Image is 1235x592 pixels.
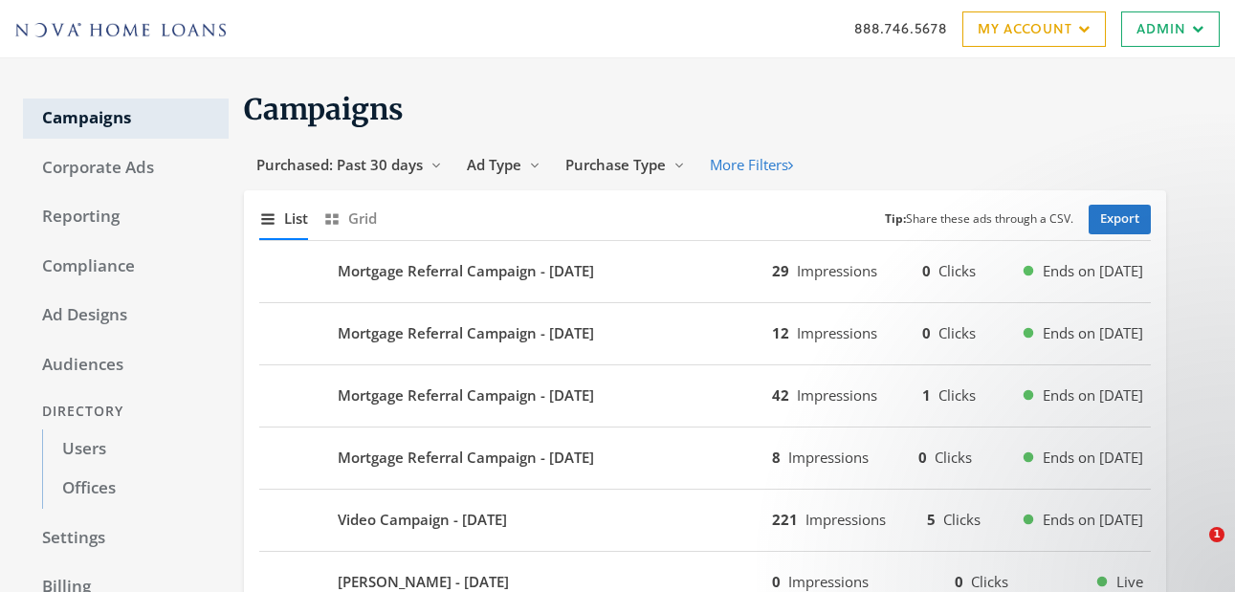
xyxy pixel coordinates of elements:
[42,469,229,509] a: Offices
[284,208,308,230] span: List
[697,147,805,183] button: More Filters
[938,323,976,342] span: Clicks
[23,148,229,188] a: Corporate Ads
[922,385,931,405] b: 1
[467,155,521,174] span: Ad Type
[788,572,869,591] span: Impressions
[23,394,229,429] div: Directory
[259,198,308,239] button: List
[23,247,229,287] a: Compliance
[772,323,789,342] b: 12
[23,518,229,559] a: Settings
[259,249,1151,295] button: Mortgage Referral Campaign - [DATE]29Impressions0ClicksEnds on [DATE]
[259,435,1151,481] button: Mortgage Referral Campaign - [DATE]8Impressions0ClicksEnds on [DATE]
[922,323,931,342] b: 0
[788,448,869,467] span: Impressions
[244,147,454,183] button: Purchased: Past 30 days
[323,198,377,239] button: Grid
[23,345,229,385] a: Audiences
[772,572,781,591] b: 0
[772,385,789,405] b: 42
[1170,527,1216,573] iframe: Intercom live chat
[338,447,594,469] b: Mortgage Referral Campaign - [DATE]
[922,261,931,280] b: 0
[1043,384,1143,406] span: Ends on [DATE]
[1089,205,1151,234] a: Export
[938,261,976,280] span: Clicks
[338,384,594,406] b: Mortgage Referral Campaign - [DATE]
[348,208,377,230] span: Grid
[772,261,789,280] b: 29
[938,385,976,405] span: Clicks
[338,260,594,282] b: Mortgage Referral Campaign - [DATE]
[1043,260,1143,282] span: Ends on [DATE]
[338,322,594,344] b: Mortgage Referral Campaign - [DATE]
[23,99,229,139] a: Campaigns
[244,91,404,127] span: Campaigns
[885,210,1073,229] small: Share these ads through a CSV.
[23,296,229,336] a: Ad Designs
[15,23,226,36] img: Adwerx
[256,155,423,174] span: Purchased: Past 30 days
[971,572,1008,591] span: Clicks
[259,497,1151,543] button: Video Campaign - [DATE]221Impressions5ClicksEnds on [DATE]
[1121,11,1220,47] a: Admin
[797,323,877,342] span: Impressions
[1209,527,1224,542] span: 1
[259,373,1151,419] button: Mortgage Referral Campaign - [DATE]42Impressions1ClicksEnds on [DATE]
[854,18,947,38] a: 888.746.5678
[772,448,781,467] b: 8
[955,572,963,591] b: 0
[1043,322,1143,344] span: Ends on [DATE]
[565,155,666,174] span: Purchase Type
[42,429,229,470] a: Users
[772,510,798,529] b: 221
[23,197,229,237] a: Reporting
[338,509,507,531] b: Video Campaign - [DATE]
[962,11,1106,47] a: My Account
[797,261,877,280] span: Impressions
[885,210,906,227] b: Tip:
[797,385,877,405] span: Impressions
[454,147,553,183] button: Ad Type
[805,510,886,529] span: Impressions
[553,147,697,183] button: Purchase Type
[259,311,1151,357] button: Mortgage Referral Campaign - [DATE]12Impressions0ClicksEnds on [DATE]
